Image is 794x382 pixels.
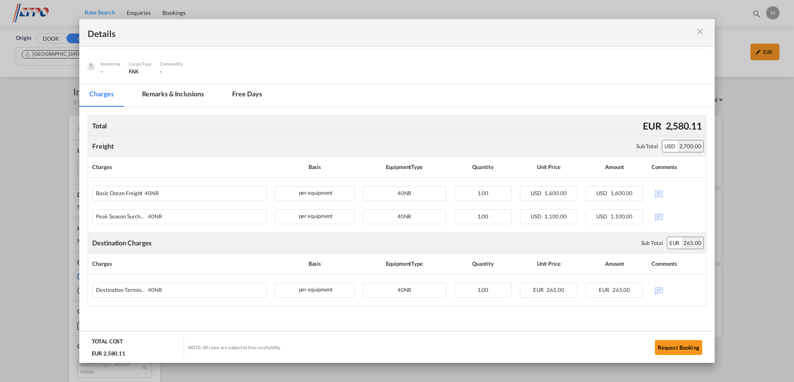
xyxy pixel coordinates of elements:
[613,286,630,293] span: 265.00
[520,161,577,173] div: Unit Price
[96,186,221,196] div: Basic Ocean Freight
[454,161,512,173] div: Quantity
[596,190,609,196] span: USD
[454,257,512,270] div: Quantity
[662,140,677,152] div: USD
[92,338,123,349] div: TOTAL COST
[695,27,705,37] md-icon: icon-close m-3 fg-AAA8AD cursor
[599,286,611,293] span: EUR
[132,84,214,107] md-tab-item: Remarks & Inclusions
[275,283,354,298] div: per equipment
[79,84,280,107] md-pagination-wrapper: Use the left and right arrow keys to navigate between tabs
[275,209,354,224] div: per equipment
[531,213,544,220] span: USD
[533,286,546,293] span: EUR
[397,213,412,220] span: 40NR
[641,117,664,135] div: EUR
[397,190,412,196] span: 40NR
[520,257,577,270] div: Unit Price
[92,350,127,357] div: EUR 2,580.11
[677,140,703,152] div: 2,700.00
[655,340,702,355] button: Request Booking
[86,62,96,71] img: cargo.png
[275,161,354,173] div: Basis
[129,68,152,75] div: FAK
[652,283,702,297] div: No Comments Available
[652,209,702,224] div: No Comments Available
[79,84,123,107] md-tab-item: Charges
[363,161,446,173] div: Equipment Type
[92,257,267,270] div: Charges
[610,213,632,220] span: 1,100.00
[79,19,715,363] md-dialog: Port of ...
[546,286,564,293] span: 265.00
[667,237,682,249] div: EUR
[641,239,663,247] div: Sub Total
[275,257,354,270] div: Basis
[397,286,412,293] span: 40NR
[596,213,609,220] span: USD
[544,190,566,196] span: 1,600.00
[363,257,446,270] div: Equipment Type
[647,253,706,274] th: Comments
[129,60,152,68] div: Cargo Type
[100,60,120,68] div: Incoterms
[275,186,354,201] div: per equipment
[544,213,566,220] span: 1,100.00
[142,190,159,196] span: 40NR
[586,257,643,270] div: Amount
[652,186,702,201] div: No Comments Available
[222,84,272,107] md-tab-item: Free days
[188,344,280,350] div: NOTE: All rates are subject to liner availability
[100,68,120,75] div: -
[146,213,162,220] span: 40NR
[146,287,162,293] span: 40NR
[96,283,221,293] div: Destination Terminal Handling Charges
[96,210,221,220] div: Peak Season Surcharge
[92,161,267,173] div: Charges
[88,27,645,38] div: Details
[586,161,643,173] div: Amount
[160,68,162,75] span: -
[478,190,489,196] span: 1.00
[681,237,703,249] div: 265.00
[92,238,152,247] div: Destination Charges
[478,286,489,293] span: 1.00
[664,117,704,135] div: 2,580.11
[90,119,109,132] div: Total
[531,190,544,196] span: USD
[478,213,489,220] span: 1.00
[636,142,658,150] div: Sub Total
[647,157,706,178] th: Comments
[610,190,632,196] span: 1,600.00
[92,142,113,151] div: Freight
[160,60,183,68] div: Commodity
